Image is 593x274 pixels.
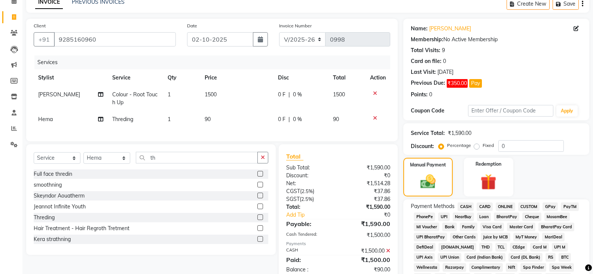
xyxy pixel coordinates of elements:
div: ₹37.86 [338,195,396,203]
div: Service Total: [411,129,445,137]
th: Qty [163,69,200,86]
div: Skeyndor Aouatherm [34,192,85,200]
span: Card (Indian Bank) [464,253,505,262]
div: Total Visits: [411,46,440,54]
span: [DOMAIN_NAME] [438,243,476,252]
input: Enter Offer / Coupon Code [468,105,553,117]
div: Full face thredin [34,170,72,178]
div: Cash Tendered: [281,231,338,239]
div: Payments [286,241,390,247]
span: UPI Axis [414,253,435,262]
div: Membership: [411,36,443,43]
span: Bank [442,223,457,231]
span: PayTM [561,202,579,211]
span: 1500 [205,91,217,98]
span: Juice by MCB [481,233,510,241]
span: [PERSON_NAME] [38,91,80,98]
span: CASH [458,202,474,211]
th: Disc [273,69,329,86]
span: MI Voucher [414,223,439,231]
div: ₹1,500.00 [338,231,396,239]
span: Razorpay [443,263,466,272]
span: | [288,91,290,99]
span: THD [479,243,492,252]
div: 9 [442,46,445,54]
span: Spa Week [549,263,574,272]
span: ₹350.00 [447,79,468,88]
div: ₹1,590.00 [448,129,471,137]
div: Previous Due: [411,79,445,88]
img: _cash.svg [416,173,440,190]
span: SGST [286,196,300,202]
span: Visa Card [480,223,504,231]
span: Wellnessta [414,263,440,272]
span: BTC [559,253,571,262]
span: Threding [112,116,133,123]
div: ₹1,514.28 [338,180,396,187]
div: Payable: [281,219,338,228]
span: UPI Union [438,253,461,262]
div: Points: [411,91,428,99]
span: 0 % [293,115,302,123]
span: TCL [495,243,507,252]
div: Sub Total: [281,164,338,172]
span: CEdge [510,243,527,252]
input: Search or Scan [136,152,258,163]
span: 1 [168,91,171,98]
span: UPI M [552,243,568,252]
span: 1500 [333,91,345,98]
span: Spa Finder [520,263,546,272]
div: Kera strathning [34,235,71,243]
a: [PERSON_NAME] [429,25,471,33]
div: Name: [411,25,428,33]
div: Jeannot Infinite Youth [34,203,86,211]
span: Nift [506,263,518,272]
span: Cheque [522,213,541,221]
img: _gift.svg [476,172,501,192]
th: Action [366,69,390,86]
div: Last Visit: [411,68,436,76]
div: [DATE] [437,68,453,76]
label: Redemption [476,161,501,168]
span: 2.5% [301,196,312,202]
span: Master Card [507,223,535,231]
span: MosamBee [544,213,570,221]
label: Percentage [447,142,471,149]
label: Invoice Number [279,22,312,29]
span: MyT Money [513,233,539,241]
span: 90 [205,116,211,123]
input: Search by Name/Mobile/Email/Code [54,32,176,46]
span: 0 % [293,91,302,99]
div: ₹37.86 [338,187,396,195]
span: UPI [438,213,450,221]
span: RS [545,253,556,262]
div: Discount: [281,172,338,180]
th: Stylist [34,69,108,86]
button: Apply [556,105,578,117]
div: ₹1,500.00 [338,247,396,255]
div: Services [34,55,396,69]
span: BharatPay Card [538,223,574,231]
span: CARD [477,202,493,211]
div: 0 [429,91,432,99]
span: PhonePe [414,213,435,221]
span: Total [286,153,303,160]
a: Add Tip [281,211,348,219]
div: Paid: [281,255,338,264]
th: Service [108,69,163,86]
div: No Active Membership [411,36,582,43]
span: Card M [530,243,549,252]
div: ₹90.00 [338,266,396,274]
span: GPay [542,202,558,211]
div: ₹0 [338,172,396,180]
label: Client [34,22,46,29]
div: Balance : [281,266,338,274]
button: Pay [469,79,482,88]
div: Discount: [411,142,434,150]
span: Colour - Root Touch Up [112,91,158,106]
div: Net: [281,180,338,187]
div: Threding [34,214,55,222]
label: Fixed [483,142,494,149]
th: Price [200,69,273,86]
span: CUSTOM [518,202,540,211]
